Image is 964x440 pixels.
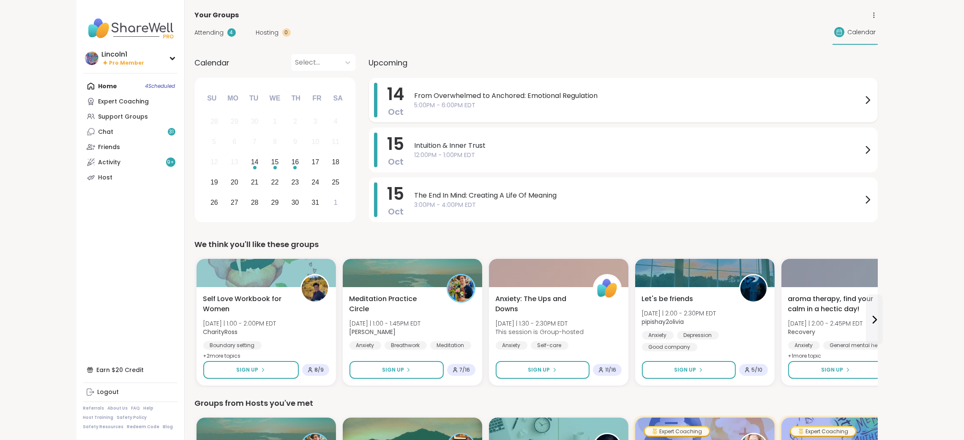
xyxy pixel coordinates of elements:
div: Choose Tuesday, October 14th, 2025 [246,153,264,171]
div: Not available Friday, October 10th, 2025 [306,133,325,151]
div: Expert Coaching [645,427,709,436]
b: pipishay2olivia [642,318,684,326]
div: 4 [227,28,236,37]
div: Choose Saturday, October 25th, 2025 [327,173,345,191]
a: Support Groups [83,109,178,124]
div: 18 [332,156,339,168]
div: Not available Sunday, October 5th, 2025 [205,133,224,151]
span: Your Groups [195,10,239,20]
div: Breathwork [385,341,427,350]
span: [DATE] | 2:00 - 2:30PM EDT [642,309,716,318]
div: 14 [251,156,259,168]
span: Intuition & Inner Trust [415,141,863,151]
div: Good company [642,343,697,351]
div: 22 [271,177,279,188]
div: 31 [311,197,319,208]
span: Calendar [848,28,876,37]
div: Anxiety [788,341,820,350]
div: 8 [273,136,277,147]
a: Host [83,170,178,185]
a: Help [144,405,154,411]
div: Earn $20 Credit [83,362,178,378]
div: Choose Monday, October 20th, 2025 [225,173,243,191]
div: Not available Thursday, October 9th, 2025 [286,133,304,151]
div: Anxiety [496,341,527,350]
div: Choose Friday, October 31st, 2025 [306,193,325,212]
span: [DATE] | 1:00 - 1:45PM EDT [350,319,421,328]
div: 30 [251,116,259,127]
div: Choose Thursday, October 23rd, 2025 [286,173,304,191]
div: Choose Tuesday, October 28th, 2025 [246,193,264,212]
b: [PERSON_NAME] [350,328,396,336]
div: Not available Friday, October 3rd, 2025 [306,113,325,131]
div: Not available Monday, September 29th, 2025 [225,113,243,131]
div: Choose Wednesday, October 29th, 2025 [266,193,284,212]
a: Friends [83,139,178,155]
a: Safety Resources [83,424,124,430]
div: 13 [231,156,238,168]
a: Redeem Code [127,424,160,430]
button: Sign Up [350,361,444,379]
div: Choose Sunday, October 26th, 2025 [205,193,224,212]
span: From Overwhelmed to Anchored: Emotional Regulation [415,91,863,101]
span: Hosting [256,28,279,37]
span: Let's be friends [642,294,694,304]
a: Referrals [83,405,104,411]
button: Sign Up [496,361,590,379]
div: Choose Monday, October 27th, 2025 [225,193,243,212]
div: Choose Thursday, October 30th, 2025 [286,193,304,212]
div: 7 [253,136,257,147]
div: 3 [314,116,317,127]
a: FAQ [131,405,140,411]
div: Expert Coaching [791,427,855,436]
div: 23 [292,177,299,188]
span: aroma therapy, find your calm in a hectic day! [788,294,876,314]
div: We think you'll like these groups [195,239,878,250]
div: 2 [293,116,297,127]
div: Choose Tuesday, October 21st, 2025 [246,173,264,191]
div: Friends [98,143,120,152]
div: 20 [231,177,238,188]
div: 21 [251,177,259,188]
div: 26 [210,197,218,208]
div: 1 [334,197,338,208]
img: ShareWell [594,275,620,301]
div: Lincoln1 [102,50,145,59]
div: Fr [308,89,326,108]
div: 10 [311,136,319,147]
div: Anxiety [350,341,381,350]
div: Anxiety [642,331,674,340]
div: Choose Thursday, October 16th, 2025 [286,153,304,171]
span: 12:00PM - 1:00PM EDT [415,151,863,160]
button: Sign Up [203,361,299,379]
div: Chat [98,128,114,136]
div: Not available Monday, October 13th, 2025 [225,153,243,171]
div: Self-care [531,341,568,350]
div: Tu [245,89,263,108]
span: Calendar [195,57,230,68]
span: Oct [388,106,404,118]
span: Upcoming [369,57,408,68]
span: Attending [195,28,224,37]
div: Choose Sunday, October 19th, 2025 [205,173,224,191]
img: ShareWell Nav Logo [83,14,178,43]
span: Sign Up [237,366,259,374]
div: Not available Tuesday, September 30th, 2025 [246,113,264,131]
div: 29 [271,197,279,208]
div: Not available Thursday, October 2nd, 2025 [286,113,304,131]
div: Choose Wednesday, October 22nd, 2025 [266,173,284,191]
div: Choose Saturday, November 1st, 2025 [327,193,345,212]
span: [DATE] | 1:00 - 2:00PM EDT [203,319,276,328]
span: 31 [169,128,174,136]
span: 5 / 10 [752,367,763,373]
div: 27 [231,197,238,208]
div: Choose Friday, October 24th, 2025 [306,173,325,191]
div: month 2025-10 [204,111,346,212]
div: Not available Sunday, October 12th, 2025 [205,153,224,171]
a: Logout [83,385,178,400]
div: 28 [210,116,218,127]
div: Not available Monday, October 6th, 2025 [225,133,243,151]
div: Logout [98,388,119,397]
span: Self Love Workbook for Women [203,294,291,314]
span: 15 [388,132,404,156]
